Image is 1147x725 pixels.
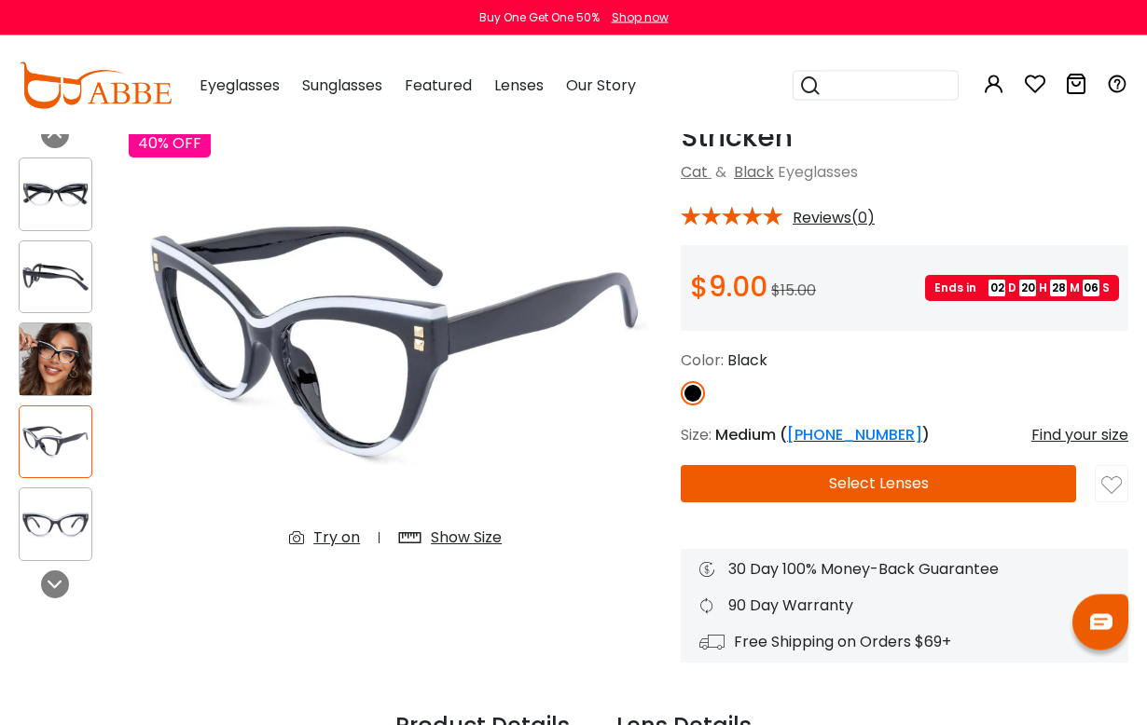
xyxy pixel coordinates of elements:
[302,75,382,96] span: Sunglasses
[1031,424,1128,446] div: Find your size
[1050,280,1067,296] span: 28
[612,9,669,26] div: Shop now
[566,75,636,96] span: Our Story
[1083,280,1099,296] span: 06
[1039,280,1047,296] span: H
[793,210,875,226] span: Reviews(0)
[1101,475,1122,496] img: like
[681,120,1128,154] h1: Stricken
[313,527,360,549] div: Try on
[129,120,662,564] img: Stricken Black Plastic Eyeglasses , UniversalBridgeFit Frames from ABBE Glasses
[988,280,1005,296] span: 02
[934,280,986,296] span: Ends in
[681,424,712,445] span: Size:
[699,595,1110,617] div: 90 Day Warranty
[690,267,767,307] span: $9.00
[727,349,767,371] span: Black
[20,176,91,212] img: Stricken Black Plastic Eyeglasses , UniversalBridgeFit Frames from ABBE Glasses
[734,161,774,183] a: Black
[129,130,211,157] div: 40% OFF
[771,280,816,301] span: $15.00
[20,259,91,294] img: Stricken Black Plastic Eyeglasses , UniversalBridgeFit Frames from ABBE Glasses
[1070,280,1080,296] span: M
[681,349,724,371] span: Color:
[479,9,600,26] div: Buy One Get One 50%
[405,75,472,96] span: Featured
[20,424,91,459] img: Stricken Black Plastic Eyeglasses , UniversalBridgeFit Frames from ABBE Glasses
[681,161,708,183] a: Cat
[1090,614,1112,630] img: chat
[19,62,172,109] img: abbeglasses.com
[200,75,280,96] span: Eyeglasses
[778,161,858,183] span: Eyeglasses
[787,424,922,445] a: [PHONE_NUMBER]
[699,631,1110,653] div: Free Shipping on Orders $69+
[1102,280,1110,296] span: S
[20,323,91,395] img: Stricken Black Plastic Eyeglasses , UniversalBridgeFit Frames from ABBE Glasses
[715,424,930,445] span: Medium ( )
[699,558,1110,581] div: 30 Day 100% Money-Back Guarantee
[1019,280,1036,296] span: 20
[1008,280,1016,296] span: D
[431,527,502,549] div: Show Size
[494,75,544,96] span: Lenses
[20,507,91,542] img: Stricken Black Plastic Eyeglasses , UniversalBridgeFit Frames from ABBE Glasses
[712,161,730,183] span: &
[602,9,669,25] a: Shop now
[681,465,1076,502] button: Select Lenses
